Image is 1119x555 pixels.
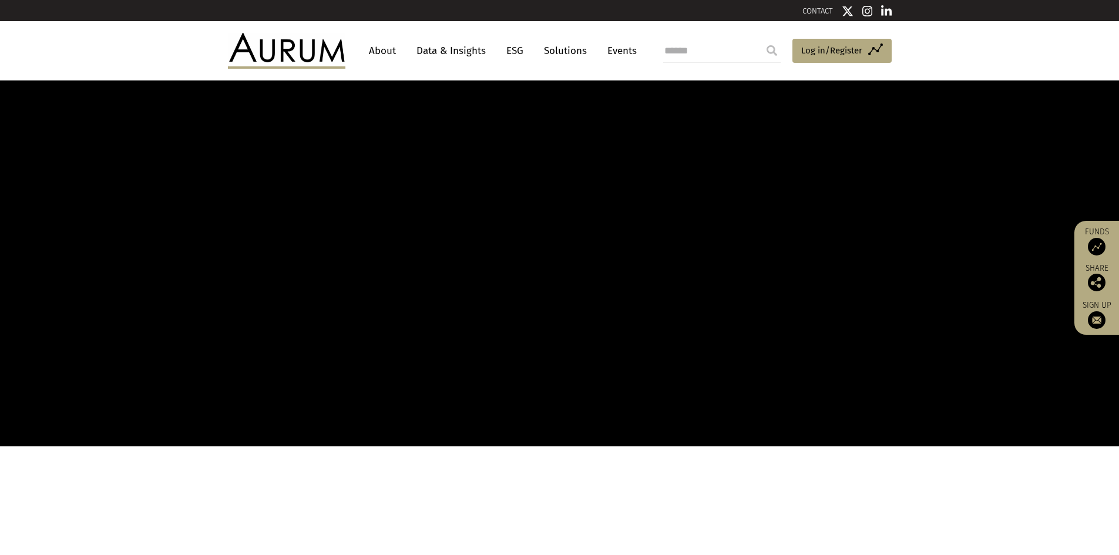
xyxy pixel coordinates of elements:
a: Events [601,40,637,62]
img: Share this post [1088,274,1105,291]
img: Sign up to our newsletter [1088,311,1105,329]
img: Access Funds [1088,238,1105,255]
a: Data & Insights [411,40,492,62]
span: Log in/Register [801,43,862,58]
img: Twitter icon [842,5,853,17]
input: Submit [760,39,784,62]
a: About [363,40,402,62]
div: Share [1080,264,1113,291]
a: ESG [500,40,529,62]
a: Sign up [1080,300,1113,329]
a: Funds [1080,227,1113,255]
img: Linkedin icon [881,5,892,17]
img: Instagram icon [862,5,873,17]
a: CONTACT [802,6,833,15]
img: Aurum [228,33,345,68]
a: Log in/Register [792,39,892,63]
a: Solutions [538,40,593,62]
